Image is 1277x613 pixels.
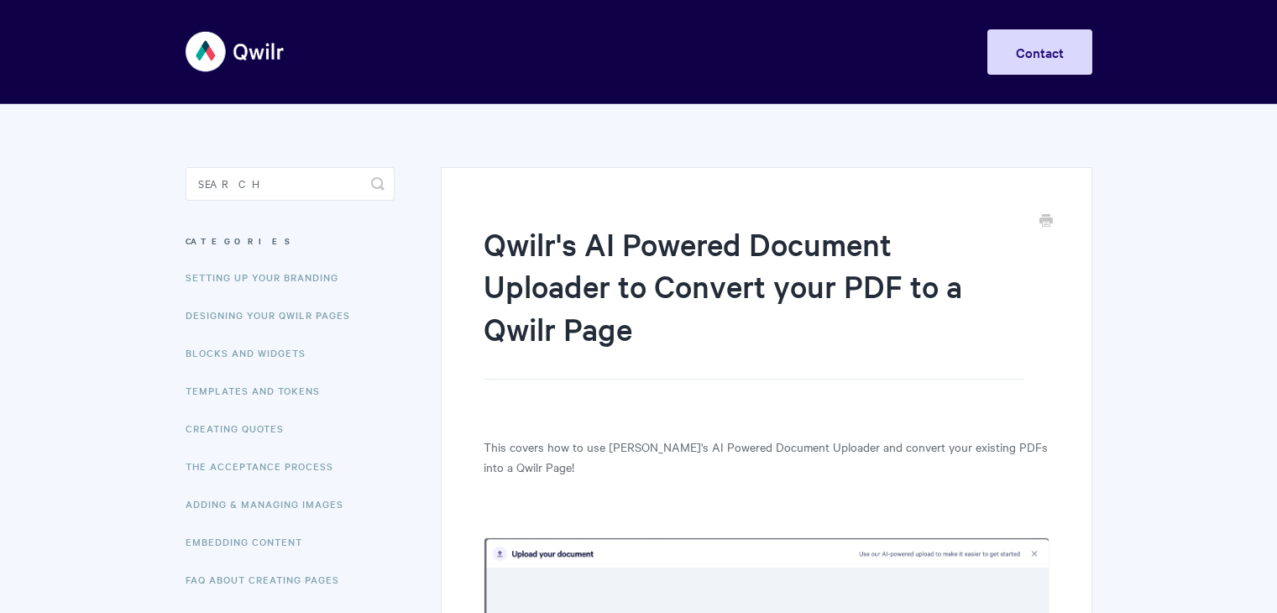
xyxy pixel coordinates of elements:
img: Qwilr Help Center [186,20,285,83]
a: Designing Your Qwilr Pages [186,298,363,332]
a: Contact [987,29,1092,75]
a: Setting up your Branding [186,260,351,294]
input: Search [186,167,395,201]
h1: Qwilr's AI Powered Document Uploader to Convert your PDF to a Qwilr Page [484,223,1023,380]
a: Blocks and Widgets [186,336,318,369]
a: Templates and Tokens [186,374,332,407]
a: Creating Quotes [186,411,296,445]
a: Embedding Content [186,525,315,558]
a: The Acceptance Process [186,449,346,483]
a: Print this Article [1039,212,1053,231]
p: This covers how to use [PERSON_NAME]'s AI Powered Document Uploader and convert your existing PDF... [484,437,1049,477]
a: Adding & Managing Images [186,487,356,521]
h3: Categories [186,226,395,256]
a: FAQ About Creating Pages [186,563,352,596]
